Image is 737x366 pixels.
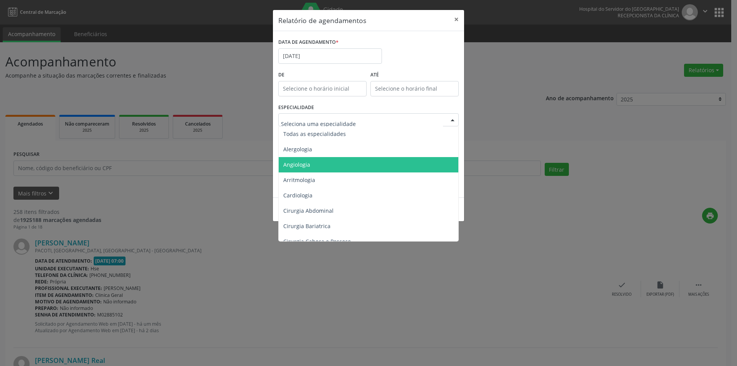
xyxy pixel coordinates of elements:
[370,69,459,81] label: ATÉ
[449,10,464,29] button: Close
[283,207,334,214] span: Cirurgia Abdominal
[278,48,382,64] input: Selecione uma data ou intervalo
[278,69,367,81] label: De
[283,238,351,245] span: Cirurgia Cabeça e Pescoço
[278,36,339,48] label: DATA DE AGENDAMENTO
[283,222,330,230] span: Cirurgia Bariatrica
[283,176,315,184] span: Arritmologia
[278,81,367,96] input: Selecione o horário inicial
[278,102,314,114] label: ESPECIALIDADE
[281,116,443,131] input: Seleciona uma especialidade
[283,161,310,168] span: Angiologia
[283,192,312,199] span: Cardiologia
[278,15,366,25] h5: Relatório de agendamentos
[283,130,346,137] span: Todas as especialidades
[370,81,459,96] input: Selecione o horário final
[283,146,312,153] span: Alergologia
